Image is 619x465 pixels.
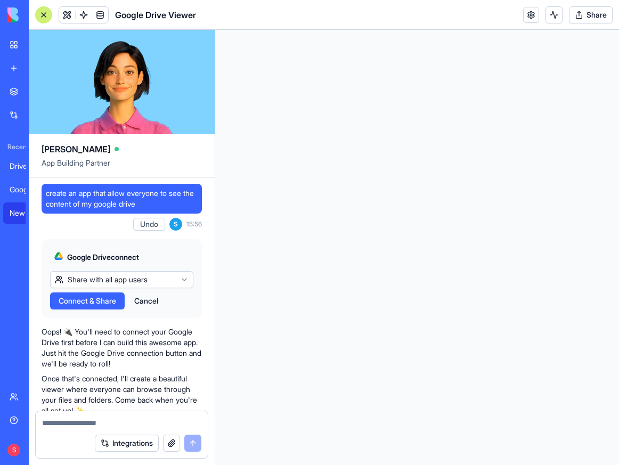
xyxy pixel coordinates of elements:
[95,435,159,452] button: Integrations
[42,373,202,416] p: Once that's connected, I'll create a beautiful viewer where everyone can browse through your file...
[59,296,116,306] span: Connect & Share
[67,252,139,263] span: Google Drive connect
[42,327,202,369] p: Oops! 🔌 You'll need to connect your Google Drive first before I can build this awesome app. Just ...
[129,292,164,309] button: Cancel
[3,143,26,151] span: Recent
[133,218,165,231] button: Undo
[50,292,125,309] button: Connect & Share
[7,444,20,456] span: S
[42,158,202,177] span: App Building Partner
[10,184,39,195] div: Google Drive Content Viewer
[42,143,110,156] span: [PERSON_NAME]
[3,202,46,224] a: New App
[10,208,39,218] div: New App
[46,188,198,209] span: create an app that allow everyone to see the content of my google drive
[115,9,196,21] h1: Google Drive Viewer
[10,161,39,172] div: Drive Gallery
[3,156,46,177] a: Drive Gallery
[7,7,74,22] img: logo
[3,179,46,200] a: Google Drive Content Viewer
[186,220,202,229] span: 15:56
[569,6,613,23] button: Share
[54,252,63,260] img: googledrive
[169,218,182,231] span: S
